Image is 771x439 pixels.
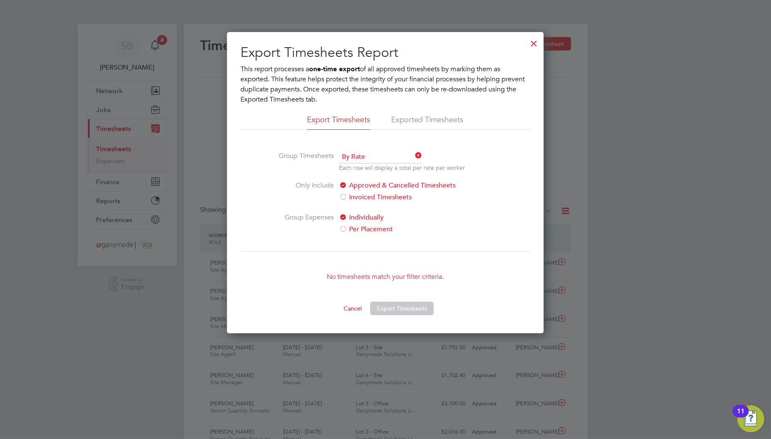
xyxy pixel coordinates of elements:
li: Exported Timesheets [391,115,463,130]
span: By Rate [339,151,422,163]
label: Group Timesheets [271,151,334,170]
li: Export Timesheets [307,115,370,130]
label: Group Expenses [271,212,334,234]
h2: Export Timesheets Report [240,44,530,62]
button: Cancel [337,302,368,315]
p: No timesheets match your filter criteria. [240,272,530,282]
label: Invoiced Timesheets [339,192,480,202]
button: Open Resource Center, 11 new notifications [737,405,764,432]
label: Individually [339,212,480,222]
b: one-time export [309,65,360,73]
div: 11 [737,411,744,422]
label: Per Placement [339,224,480,234]
button: Export Timesheets [370,302,434,315]
label: Approved & Cancelled Timesheets [339,180,480,190]
label: Only Include [271,180,334,202]
p: Each row will display a total per rate per worker [339,163,465,172]
p: This report processes a of all approved timesheets by marking them as exported. This feature help... [240,64,530,104]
